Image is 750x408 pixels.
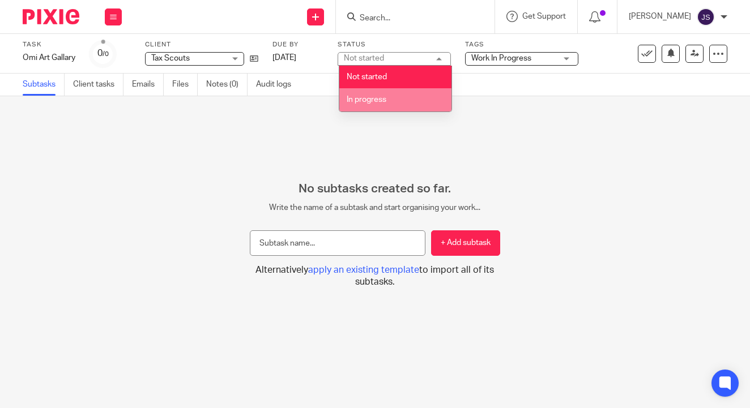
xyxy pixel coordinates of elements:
[23,74,65,96] a: Subtasks
[23,52,75,63] div: Omi Art Gallary
[250,202,500,213] p: Write the name of a subtask and start organising your work...
[347,96,386,104] span: In progress
[431,230,500,256] button: + Add subtask
[359,14,461,24] input: Search
[272,40,323,49] label: Due by
[272,54,296,62] span: [DATE]
[172,74,198,96] a: Files
[132,74,164,96] a: Emails
[151,54,190,62] span: Tax Scouts
[471,54,531,62] span: Work In Progress
[629,11,691,22] p: [PERSON_NAME]
[308,265,419,274] span: apply an existing template
[256,74,300,96] a: Audit logs
[465,40,578,49] label: Tags
[697,8,715,26] img: svg%3E
[250,264,500,289] button: Alternativelyapply an existing templateto import all of its subtasks.
[23,40,75,49] label: Task
[103,51,109,57] small: /0
[206,74,248,96] a: Notes (0)
[145,40,258,49] label: Client
[23,9,79,24] img: Pixie
[347,73,387,81] span: Not started
[250,230,425,256] input: Subtask name...
[344,54,384,62] div: Not started
[522,12,566,20] span: Get Support
[97,47,109,60] div: 0
[338,40,451,49] label: Status
[73,74,123,96] a: Client tasks
[250,182,500,196] h2: No subtasks created so far.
